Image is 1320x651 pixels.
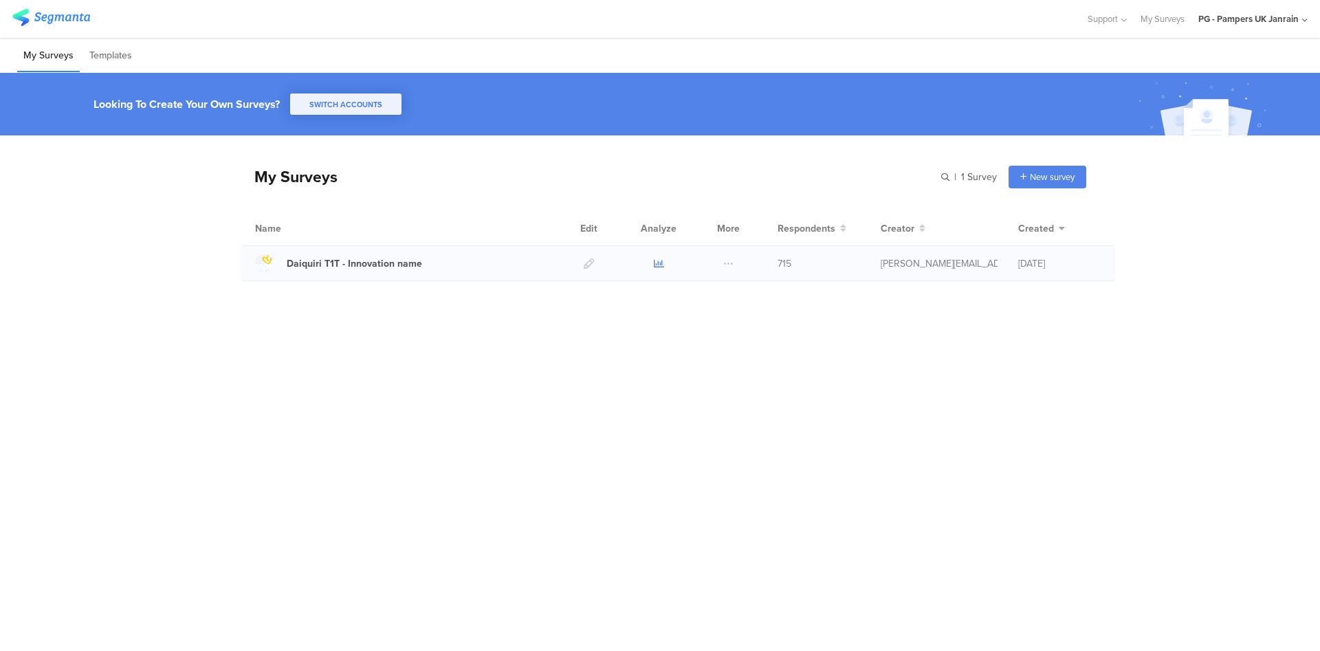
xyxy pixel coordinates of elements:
[574,211,604,245] div: Edit
[778,256,791,271] span: 715
[93,96,280,112] div: Looking To Create Your Own Surveys?
[1018,221,1065,236] button: Created
[309,99,382,110] span: SWITCH ACCOUNTS
[287,256,422,271] div: Daiquiri T1T - Innovation name
[1018,221,1054,236] span: Created
[1198,12,1299,25] div: PG - Pampers UK Janrain
[638,211,679,245] div: Analyze
[1030,170,1075,184] span: New survey
[1088,12,1118,25] span: Support
[881,221,914,236] span: Creator
[778,221,846,236] button: Respondents
[12,9,90,26] img: segmanta logo
[961,170,997,184] span: 1 Survey
[1018,256,1101,271] div: [DATE]
[290,93,401,115] button: SWITCH ACCOUNTS
[255,221,338,236] div: Name
[714,211,743,245] div: More
[255,254,422,272] a: Daiquiri T1T - Innovation name
[17,40,80,72] li: My Surveys
[241,165,338,188] div: My Surveys
[881,256,998,271] div: laporta.a@pg.com
[83,40,138,72] li: Templates
[952,170,958,184] span: |
[1134,77,1275,140] img: create_account_image.svg
[778,221,835,236] span: Respondents
[881,221,925,236] button: Creator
